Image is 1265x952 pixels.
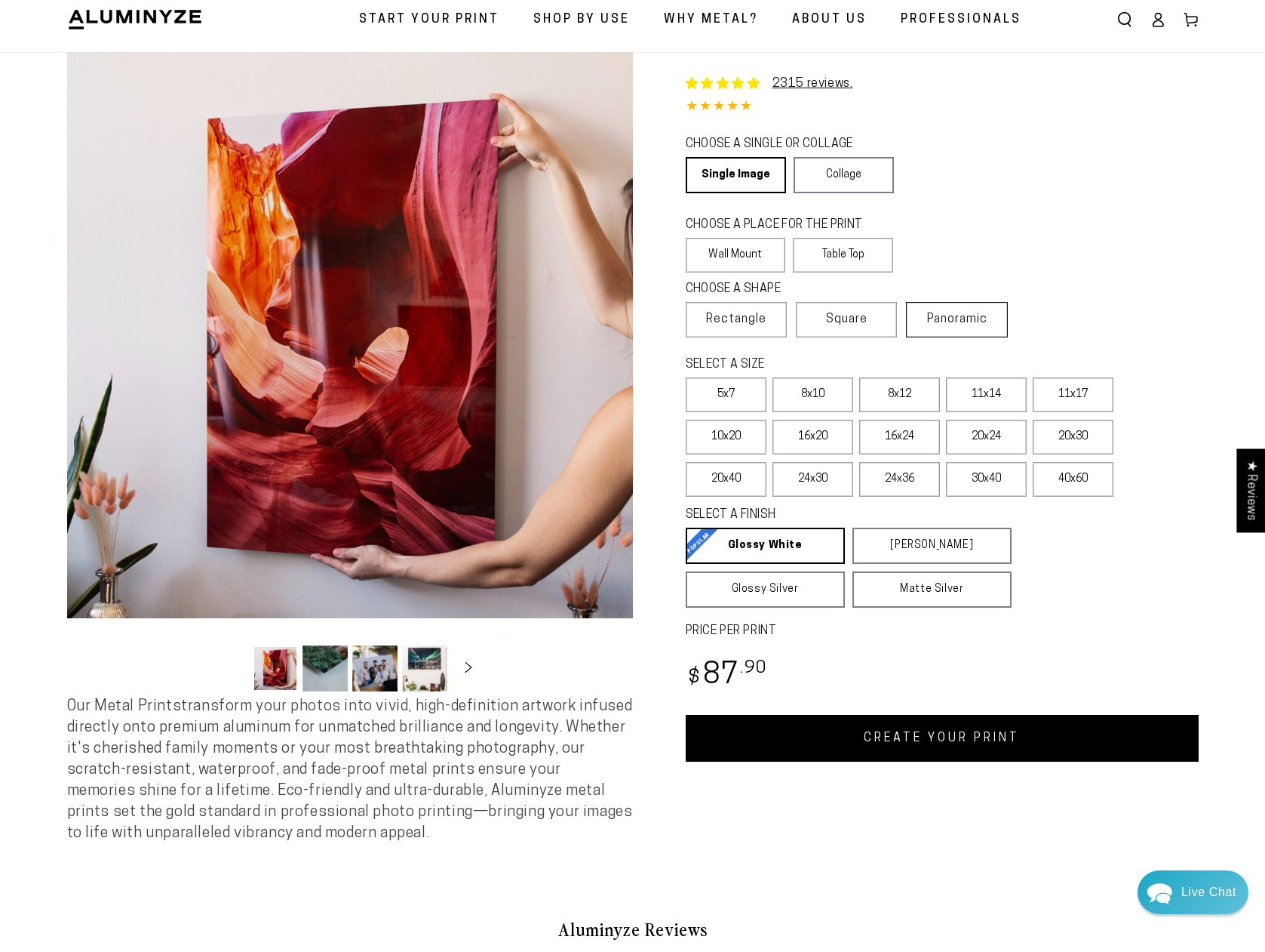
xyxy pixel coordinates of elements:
[793,238,893,273] label: Table Top
[1138,870,1248,914] div: Chat widget toggle
[402,645,447,692] button: Load image 4 in gallery view
[686,356,987,374] legend: SELECT A SIZE
[792,9,867,31] span: About Us
[852,572,1012,608] a: Matte Silver
[852,528,1012,564] a: [PERSON_NAME]
[686,623,1199,640] label: PRICE PER PRINT
[1181,870,1236,914] div: Contact Us Directly
[1108,3,1141,36] summary: Search our site
[901,9,1021,31] span: Professionals
[686,572,845,608] a: Glossy Silver
[688,668,701,689] span: $
[67,699,633,841] span: Our Metal Prints transform your photos into vivid, high-definition artwork infused directly onto ...
[452,652,485,685] button: Slide right
[1236,448,1265,532] div: Click to open Judge.me floating reviews tab
[946,462,1027,497] label: 30x40
[686,136,880,153] legend: CHOOSE A SINGLE OR COLLAGE
[686,528,845,564] a: Glossy White
[352,645,398,692] button: Load image 3 in gallery view
[686,507,975,524] legend: SELECT A FINISH
[706,310,766,328] span: Rectangle
[686,157,786,193] a: Single Image
[67,8,203,31] img: Aluminyze
[859,462,940,497] label: 24x36
[686,281,882,298] legend: CHOOSE A SHAPE
[1033,377,1113,412] label: 11x17
[686,377,766,412] label: 5x7
[927,313,987,325] span: Panoramic
[686,661,768,691] bdi: 87
[740,660,767,677] sup: .90
[67,52,633,696] media-gallery: Gallery Viewer
[664,9,758,31] span: Why Metal?
[772,377,853,412] label: 8x10
[772,78,853,90] a: 2315 reviews.
[946,377,1027,412] label: 11x14
[686,217,880,234] legend: CHOOSE A PLACE FOR THE PRINT
[686,97,1199,119] div: 4.85 out of 5.0 stars
[1033,420,1113,454] label: 20x30
[686,420,766,454] label: 10x20
[859,377,940,412] label: 8x12
[686,715,1199,762] a: CREATE YOUR PRINT
[253,645,298,692] button: Load image 1 in gallery view
[794,157,894,193] a: Collage
[215,652,248,685] button: Slide left
[686,462,766,497] label: 20x40
[1033,462,1113,497] label: 40x60
[302,645,348,692] button: Load image 2 in gallery view
[826,310,867,328] span: Square
[946,420,1027,454] label: 20x24
[192,917,1073,942] h2: Aluminyze Reviews
[859,420,940,454] label: 16x24
[772,420,853,454] label: 16x20
[533,9,630,31] span: Shop By Use
[686,238,786,273] label: Wall Mount
[772,462,853,497] label: 24x30
[359,9,499,31] span: Start Your Print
